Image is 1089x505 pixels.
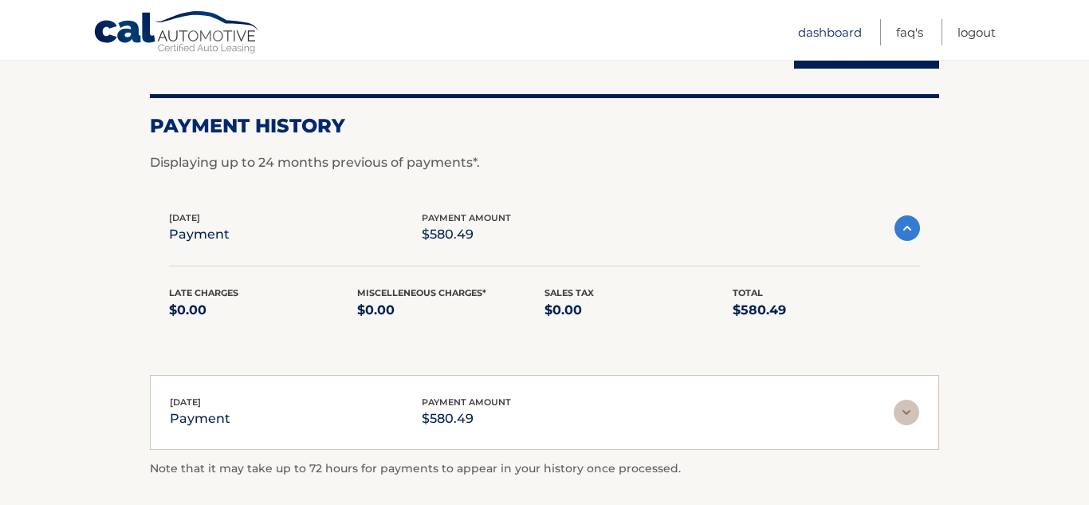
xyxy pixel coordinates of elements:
a: Dashboard [798,19,862,45]
a: Logout [957,19,996,45]
span: Miscelleneous Charges* [357,287,486,298]
img: accordion-active.svg [894,215,920,241]
span: payment amount [422,212,511,223]
p: $0.00 [357,299,545,322]
h2: Payment History [150,114,939,138]
span: [DATE] [170,397,201,408]
span: Sales Tax [544,287,594,298]
a: FAQ's [896,19,923,45]
a: Cal Automotive [93,10,261,57]
span: Late Charges [169,287,238,298]
p: $0.00 [544,299,733,322]
p: $580.49 [733,299,921,322]
p: Note that it may take up to 72 hours for payments to appear in your history once processed. [150,460,939,479]
p: payment [169,223,230,246]
span: Total [733,287,763,298]
p: $0.00 [169,299,357,322]
span: [DATE] [169,212,200,223]
p: $580.49 [422,408,511,430]
span: payment amount [422,397,511,408]
p: $580.49 [422,223,511,246]
img: accordion-rest.svg [894,400,919,425]
p: payment [170,408,230,430]
p: Displaying up to 24 months previous of payments*. [150,153,939,172]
